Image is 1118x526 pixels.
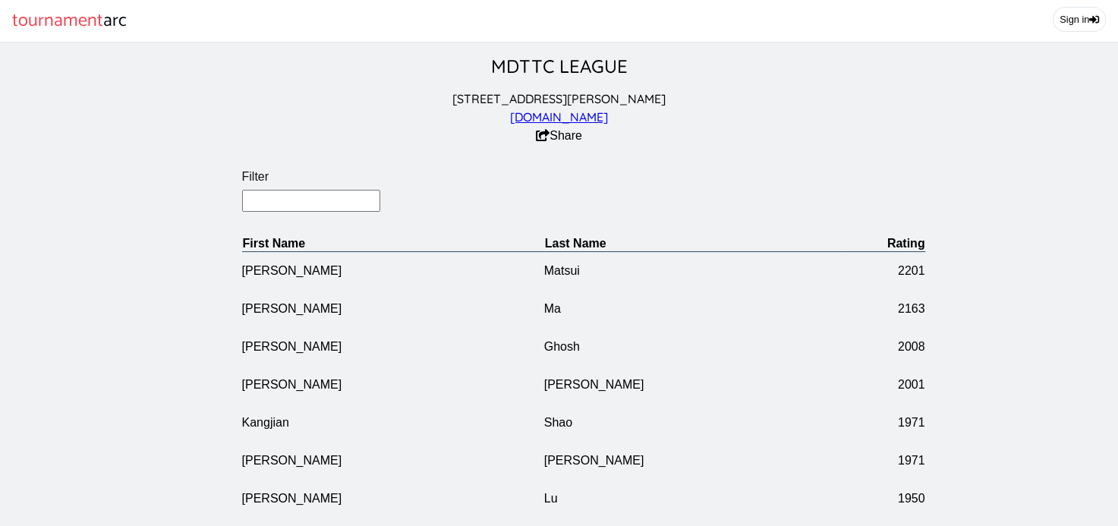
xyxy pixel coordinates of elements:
td: [PERSON_NAME] [242,328,544,366]
a: [DOMAIN_NAME] [510,109,608,124]
td: 2163 [846,290,925,328]
a: tournamentarc [12,6,127,36]
span: tournament [12,6,103,36]
th: First Name [242,236,544,252]
td: Lu [544,480,846,518]
button: Share [536,129,582,143]
th: Rating [846,236,925,252]
td: [PERSON_NAME] [242,290,544,328]
span: arc [103,6,127,36]
td: 1950 [846,480,925,518]
td: Matsui [544,251,846,290]
label: Filter [242,170,925,184]
td: 2008 [846,328,925,366]
td: [PERSON_NAME] [242,442,544,480]
td: Ghosh [544,328,846,366]
td: 2201 [846,251,925,290]
a: MDTTC LEAGUE [491,55,628,77]
td: [PERSON_NAME] [242,366,544,404]
td: 2001 [846,366,925,404]
td: [PERSON_NAME] [544,366,846,404]
th: Last Name [544,236,846,252]
td: 1971 [846,442,925,480]
td: Shao [544,404,846,442]
td: Ma [544,290,846,328]
td: 1971 [846,404,925,442]
td: [PERSON_NAME] [242,251,544,290]
td: [PERSON_NAME] [544,442,846,480]
td: [PERSON_NAME] [242,480,544,518]
a: Sign in [1053,7,1106,32]
td: Kangjian [242,404,544,442]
